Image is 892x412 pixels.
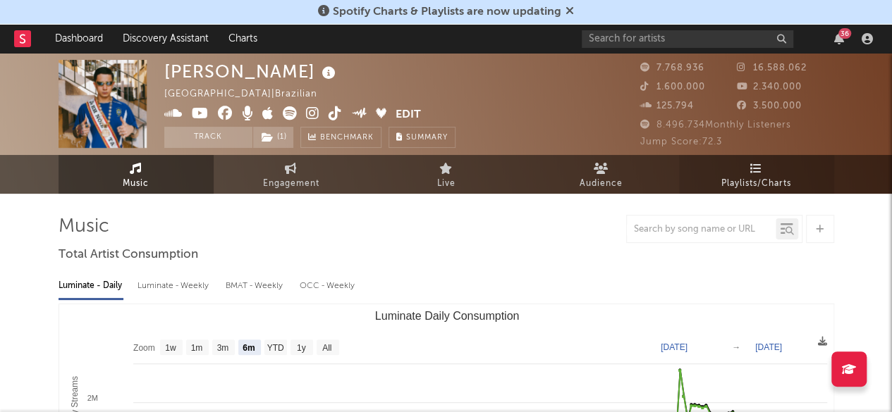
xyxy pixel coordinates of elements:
[138,274,212,298] div: Luminate - Weekly
[755,342,782,352] text: [DATE]
[300,127,381,148] a: Benchmark
[582,30,793,48] input: Search for artists
[243,343,255,353] text: 6m
[226,274,286,298] div: BMAT - Weekly
[133,343,155,353] text: Zoom
[296,343,305,353] text: 1y
[737,63,807,73] span: 16.588.062
[640,137,722,146] span: Jump Score: 72.3
[45,25,113,53] a: Dashboard
[834,33,844,44] button: 36
[322,343,331,353] text: All
[214,155,369,194] a: Engagement
[219,25,267,53] a: Charts
[661,342,688,352] text: [DATE]
[437,175,456,192] span: Live
[369,155,524,194] a: Live
[113,25,219,53] a: Discovery Assistant
[267,343,283,353] text: YTD
[123,175,149,192] span: Music
[164,60,339,83] div: [PERSON_NAME]
[396,106,421,124] button: Edit
[374,310,519,322] text: Luminate Daily Consumption
[87,394,97,402] text: 2M
[721,175,791,192] span: Playlists/Charts
[838,28,851,39] div: 36
[679,155,834,194] a: Playlists/Charts
[320,130,374,146] span: Benchmark
[300,274,356,298] div: OCC - Weekly
[406,134,448,142] span: Summary
[640,82,705,92] span: 1.600.000
[566,6,574,18] span: Dismiss
[640,120,791,130] span: 8.496.734 Monthly Listeners
[263,175,319,192] span: Engagement
[640,63,704,73] span: 7.768.936
[253,127,293,148] button: (1)
[59,246,198,263] span: Total Artist Consumption
[524,155,679,194] a: Audience
[59,274,123,298] div: Luminate - Daily
[216,343,228,353] text: 3m
[59,155,214,194] a: Music
[252,127,294,148] span: ( 1 )
[164,86,334,103] div: [GEOGRAPHIC_DATA] | Brazilian
[627,224,776,235] input: Search by song name or URL
[737,101,802,111] span: 3.500.000
[732,342,740,352] text: →
[580,175,623,192] span: Audience
[389,127,456,148] button: Summary
[737,82,802,92] span: 2.340.000
[165,343,176,353] text: 1w
[164,127,252,148] button: Track
[190,343,202,353] text: 1m
[640,101,694,111] span: 125.794
[333,6,561,18] span: Spotify Charts & Playlists are now updating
